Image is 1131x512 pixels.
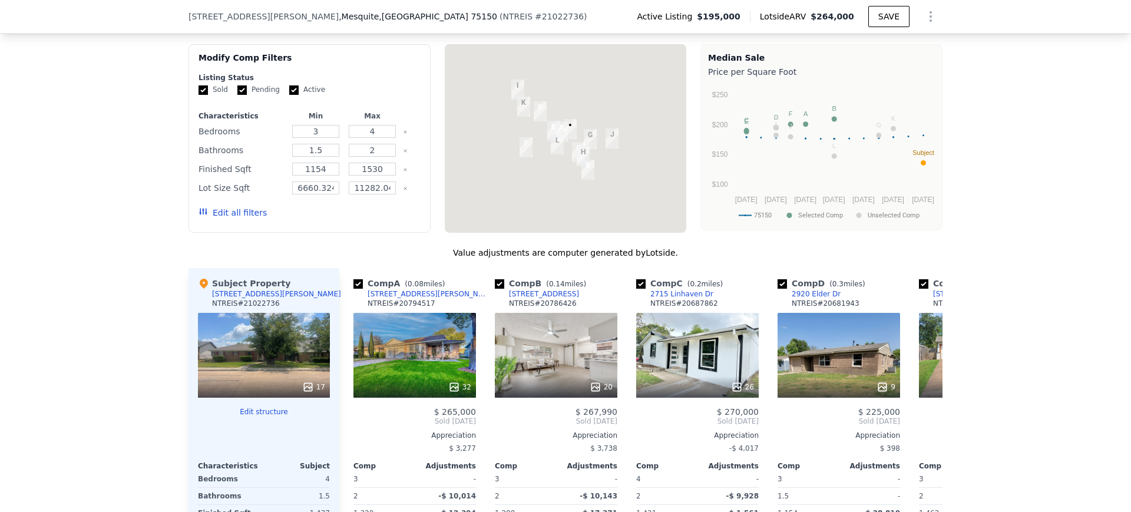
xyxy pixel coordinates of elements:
span: 0.14 [549,280,565,288]
div: 17 [302,381,325,393]
text: H [773,114,778,121]
div: 20 [590,381,613,393]
div: [STREET_ADDRESS] [509,289,579,299]
div: Adjustments [556,461,617,471]
div: Bathrooms [199,142,285,158]
span: 3 [495,475,500,483]
span: ( miles) [683,280,727,288]
button: SAVE [868,6,910,27]
div: Adjustments [839,461,900,471]
div: Appreciation [353,431,476,440]
text: E [745,118,749,125]
div: Appreciation [636,431,759,440]
div: Characteristics [199,111,285,121]
span: 4 [636,475,641,483]
button: Show Options [919,5,943,28]
div: - [700,471,759,487]
span: ( miles) [400,280,449,288]
span: $195,000 [697,11,740,22]
div: 2 [353,488,412,504]
div: Comp [778,461,839,471]
span: Sold [DATE] [353,417,476,426]
div: - [841,471,900,487]
div: 2 [919,488,978,504]
text: $100 [712,180,728,189]
div: NTREIS # 20786426 [509,299,577,308]
div: [STREET_ADDRESS] [933,289,1003,299]
div: Value adjustments are computer generated by Lotside . [188,247,943,259]
text: [DATE] [912,196,934,204]
text: F [789,110,793,117]
span: 3 [919,475,924,483]
div: Appreciation [778,431,900,440]
div: 32 [448,381,471,393]
span: 0.3 [832,280,844,288]
text: $200 [712,121,728,129]
text: [DATE] [794,196,816,204]
span: Active Listing [637,11,697,22]
span: Sold [DATE] [495,417,617,426]
span: 0.08 [408,280,424,288]
div: 26 [731,381,754,393]
div: Comp [495,461,556,471]
div: - [841,488,900,504]
label: Active [289,85,325,95]
div: 2715 Linhaven Dr [572,142,585,162]
div: Min [290,111,342,121]
div: 2715 Linhaven Dr [650,289,713,299]
span: 3 [778,475,782,483]
div: Max [346,111,398,121]
text: B [832,105,836,112]
a: [STREET_ADDRESS][PERSON_NAME] [353,289,490,299]
span: $ 265,000 [434,407,476,417]
span: ( miles) [825,280,869,288]
div: Comp [353,461,415,471]
div: 4536 Oleander Trl [520,137,533,157]
text: I [775,121,777,128]
text: A [803,110,808,117]
div: Adjustments [697,461,759,471]
button: Edit all filters [199,207,267,219]
div: Price per Square Foot [708,64,935,80]
text: [DATE] [823,196,845,204]
label: Pending [237,85,280,95]
a: 2920 Elder Dr [778,289,841,299]
a: [STREET_ADDRESS] [495,289,579,299]
span: $ 225,000 [858,407,900,417]
span: $264,000 [811,12,854,21]
input: Sold [199,85,208,95]
div: 2920 Elder Dr [792,289,841,299]
span: # 21022736 [535,12,584,21]
div: ( ) [500,11,587,22]
div: 3023 Mason Dr [511,80,524,100]
div: Subject Property [198,278,290,289]
span: Lotside ARV [760,11,811,22]
text: J [789,123,792,130]
span: , Mesquite [339,11,497,22]
text: $150 [712,150,728,158]
div: 2 [495,488,554,504]
text: K [891,115,896,122]
div: Median Sale [708,52,935,64]
span: $ 3,738 [590,444,617,452]
div: A chart. [708,80,935,227]
label: Sold [199,85,228,95]
div: 4504 Harper Dr [555,121,568,141]
span: $ 398 [880,444,900,452]
span: Sold [DATE] [778,417,900,426]
div: 2602 Linhaven Dr [584,129,597,149]
button: Clear [403,130,408,134]
div: Finished Sqft [199,161,285,177]
span: 0.2 [690,280,701,288]
div: Subject [264,461,330,471]
div: NTREIS # 21022736 [212,299,280,308]
text: Unselected Comp [868,212,920,219]
span: Sold [DATE] [919,417,1041,426]
button: Clear [403,167,408,172]
div: Adjustments [415,461,476,471]
div: 2614 Whitson Way [564,119,577,139]
div: Comp B [495,278,591,289]
div: 2 [636,488,695,504]
a: [STREET_ADDRESS] [919,289,1003,299]
button: Clear [403,148,408,153]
